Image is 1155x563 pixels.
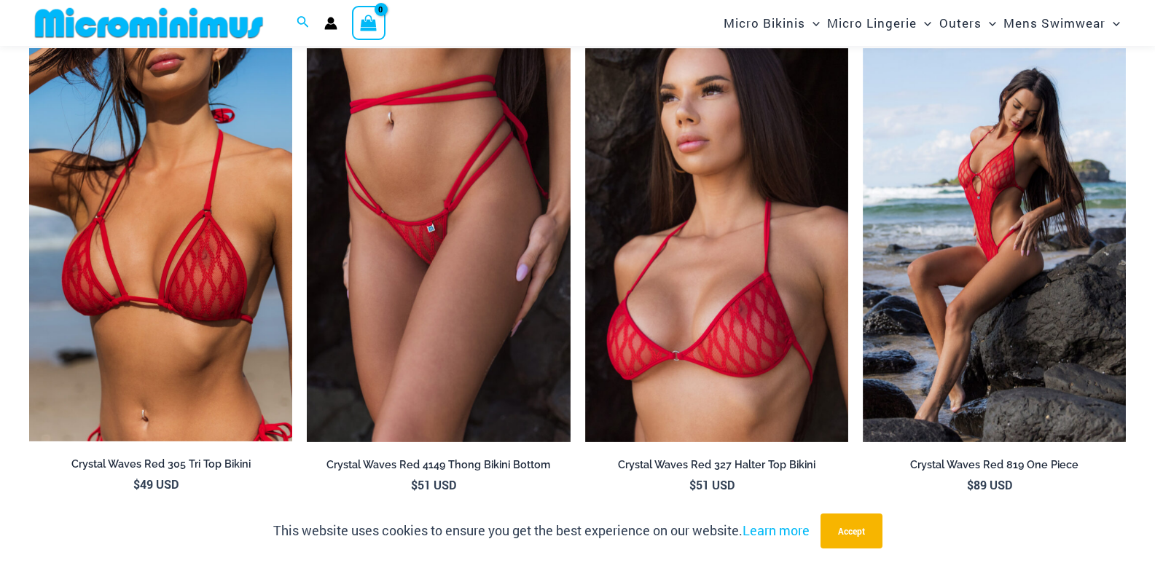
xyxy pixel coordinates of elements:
[307,48,570,443] a: Crystal Waves 4149 Thong 01Crystal Waves 305 Tri Top 4149 Thong 01Crystal Waves 305 Tri Top 4149 ...
[29,7,269,39] img: MM SHOP LOGO FLAT
[967,477,1012,492] bdi: 89 USD
[863,458,1126,477] a: Crystal Waves Red 819 One Piece
[1000,4,1124,42] a: Mens SwimwearMenu ToggleMenu Toggle
[982,4,996,42] span: Menu Toggle
[821,513,882,548] button: Accept
[585,48,848,443] img: Crystal Waves 327 Halter Top 4149 Thong 01
[273,520,810,542] p: This website uses cookies to ensure you get the best experience on our website.
[724,4,805,42] span: Micro Bikinis
[307,458,570,477] a: Crystal Waves Red 4149 Thong Bikini Bottom
[133,476,179,492] bdi: 49 USD
[718,2,1126,44] nav: Site Navigation
[133,476,140,492] span: $
[29,48,292,442] img: Crystal Waves 305 Tri Top 01
[324,17,337,30] a: Account icon link
[863,48,1126,443] a: Crystal Waves Red 819 One Piece 04Crystal Waves Red 819 One Piece 03Crystal Waves Red 819 One Pie...
[689,477,696,492] span: $
[352,6,385,39] a: View Shopping Cart, empty
[585,458,848,477] a: Crystal Waves Red 327 Halter Top Bikini
[411,477,456,492] bdi: 51 USD
[939,4,982,42] span: Outers
[307,48,570,443] img: Crystal Waves 4149 Thong 01
[411,477,418,492] span: $
[307,458,570,472] h2: Crystal Waves Red 4149 Thong Bikini Bottom
[827,4,917,42] span: Micro Lingerie
[743,521,810,539] a: Learn more
[1105,4,1120,42] span: Menu Toggle
[823,4,935,42] a: Micro LingerieMenu ToggleMenu Toggle
[29,48,292,442] a: Crystal Waves 305 Tri Top 01Crystal Waves 305 Tri Top 4149 Thong 04Crystal Waves 305 Tri Top 4149...
[917,4,931,42] span: Menu Toggle
[297,14,310,33] a: Search icon link
[29,457,292,476] a: Crystal Waves Red 305 Tri Top Bikini
[585,458,848,472] h2: Crystal Waves Red 327 Halter Top Bikini
[936,4,1000,42] a: OutersMenu ToggleMenu Toggle
[863,48,1126,443] img: Crystal Waves Red 819 One Piece 04
[967,477,974,492] span: $
[29,457,292,471] h2: Crystal Waves Red 305 Tri Top Bikini
[863,458,1126,472] h2: Crystal Waves Red 819 One Piece
[805,4,820,42] span: Menu Toggle
[689,477,735,492] bdi: 51 USD
[1003,4,1105,42] span: Mens Swimwear
[720,4,823,42] a: Micro BikinisMenu ToggleMenu Toggle
[585,48,848,443] a: Crystal Waves 327 Halter Top 01Crystal Waves 327 Halter Top 4149 Thong 01Crystal Waves 327 Halter...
